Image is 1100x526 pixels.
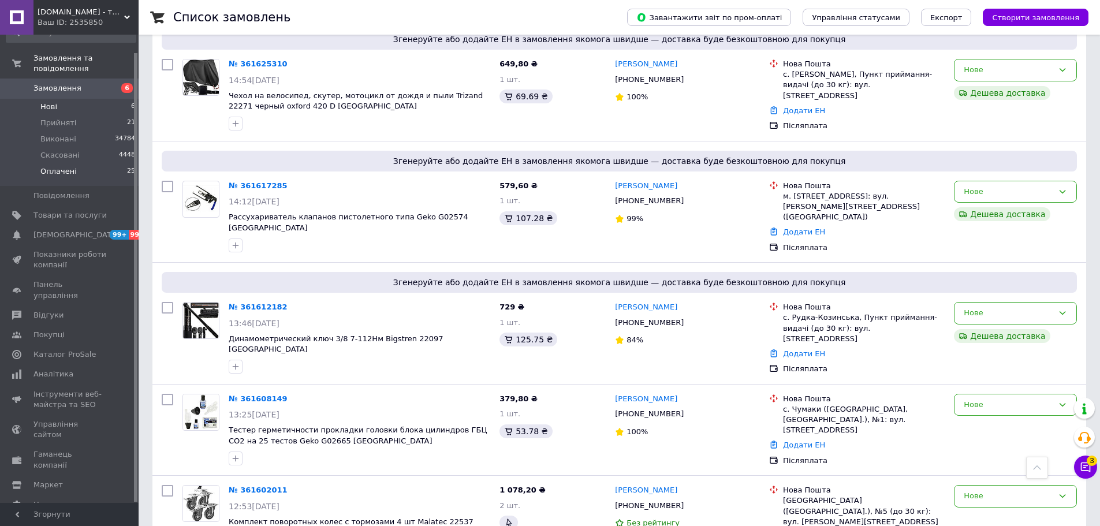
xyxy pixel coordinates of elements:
[499,75,520,84] span: 1 шт.
[183,486,219,521] img: Фото товару
[229,334,443,354] a: Динамометрический ключ 3/8 7-112Нм Bigstren 22097 [GEOGRAPHIC_DATA]
[33,279,107,300] span: Панель управління
[803,9,909,26] button: Управління статусами
[229,394,288,403] a: № 361608149
[499,211,557,225] div: 107.28 ₴
[33,210,107,221] span: Товари та послуги
[954,207,1050,221] div: Дешева доставка
[499,501,520,510] span: 2 шт.
[627,427,648,436] span: 100%
[499,394,538,403] span: 379,80 ₴
[182,302,219,339] a: Фото товару
[182,59,219,96] a: Фото товару
[636,12,782,23] span: Завантажити звіт по пром-оплаті
[613,193,686,208] div: [PHONE_NUMBER]
[229,319,279,328] span: 13:46[DATE]
[115,134,135,144] span: 34784
[783,69,945,101] div: с. [PERSON_NAME], Пункт приймання-видачі (до 30 кг): вул. [STREET_ADDRESS]
[229,91,483,111] a: Чехол на велосипед, скутер, мотоцикл от дождя и пыли Trizand 22271 черный oxford 420 D [GEOGRAPHI...
[33,449,107,470] span: Гаманець компанії
[229,59,288,68] a: № 361625310
[1074,456,1097,479] button: Чат з покупцем3
[613,406,686,421] div: [PHONE_NUMBER]
[783,121,945,131] div: Післяплата
[627,335,643,344] span: 84%
[127,118,135,128] span: 21
[229,410,279,419] span: 13:25[DATE]
[627,9,791,26] button: Завантажити звіт по пром-оплаті
[964,490,1053,502] div: Нове
[229,426,487,445] a: Тестер герметичности прокладки головки блока цилиндров ГБЦ СО2 на 25 тестов Geko G02665 [GEOGRAPH...
[229,212,468,232] a: Рассухариватель клапанов пистолетного типа Geko G02574 [GEOGRAPHIC_DATA]
[183,185,219,212] img: Фото товару
[183,303,219,338] img: Фото товару
[33,310,64,320] span: Відгуки
[38,17,139,28] div: Ваш ID: 2535850
[110,230,129,240] span: 99+
[783,394,945,404] div: Нова Пошта
[499,303,524,311] span: 729 ₴
[627,92,648,101] span: 100%
[964,186,1053,198] div: Нове
[40,118,76,128] span: Прийняті
[499,409,520,418] span: 1 шт.
[964,64,1053,76] div: Нове
[499,181,538,190] span: 579,60 ₴
[229,181,288,190] a: № 361617285
[40,102,57,112] span: Нові
[930,13,963,22] span: Експорт
[33,330,65,340] span: Покупці
[783,243,945,253] div: Післяплата
[33,53,139,74] span: Замовлення та повідомлення
[615,394,677,405] a: [PERSON_NAME]
[783,349,825,358] a: Додати ЕН
[183,59,219,95] img: Фото товару
[121,83,133,93] span: 6
[33,230,119,240] span: [DEMOGRAPHIC_DATA]
[613,72,686,87] div: [PHONE_NUMBER]
[173,10,290,24] h1: Список замовлень
[783,227,825,236] a: Додати ЕН
[783,312,945,344] div: с. Рудка-Козинська, Пункт приймання-видачі (до 30 кг): вул. [STREET_ADDRESS]
[964,399,1053,411] div: Нове
[33,389,107,410] span: Інструменти веб-майстра та SEO
[983,9,1088,26] button: Створити замовлення
[783,106,825,115] a: Додати ЕН
[129,230,148,240] span: 99+
[615,181,677,192] a: [PERSON_NAME]
[33,499,92,510] span: Налаштування
[33,83,81,94] span: Замовлення
[783,485,945,495] div: Нова Пошта
[783,181,945,191] div: Нова Пошта
[499,196,520,205] span: 1 шт.
[119,150,135,161] span: 4448
[229,502,279,511] span: 12:53[DATE]
[166,155,1072,167] span: Згенеруйте або додайте ЕН в замовлення якомога швидше — доставка буде безкоштовною для покупця
[627,214,643,223] span: 99%
[229,76,279,85] span: 14:54[DATE]
[954,86,1050,100] div: Дешева доставка
[615,302,677,313] a: [PERSON_NAME]
[783,456,945,466] div: Післяплата
[183,394,219,430] img: Фото товару
[812,13,900,22] span: Управління статусами
[783,302,945,312] div: Нова Пошта
[33,191,90,201] span: Повідомлення
[40,166,77,177] span: Оплачені
[38,7,124,17] span: Swimming.rest - товари для дітей та дорослих
[783,191,945,223] div: м. [STREET_ADDRESS]: вул. [PERSON_NAME][STREET_ADDRESS] ([GEOGRAPHIC_DATA])
[229,303,288,311] a: № 361612182
[33,349,96,360] span: Каталог ProSale
[499,59,538,68] span: 649,80 ₴
[166,33,1072,45] span: Згенеруйте або додайте ЕН в замовлення якомога швидше — доставка буде безкоштовною для покупця
[613,315,686,330] div: [PHONE_NUMBER]
[783,441,825,449] a: Додати ЕН
[921,9,972,26] button: Експорт
[499,486,545,494] span: 1 078,20 ₴
[131,102,135,112] span: 6
[992,13,1079,22] span: Створити замовлення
